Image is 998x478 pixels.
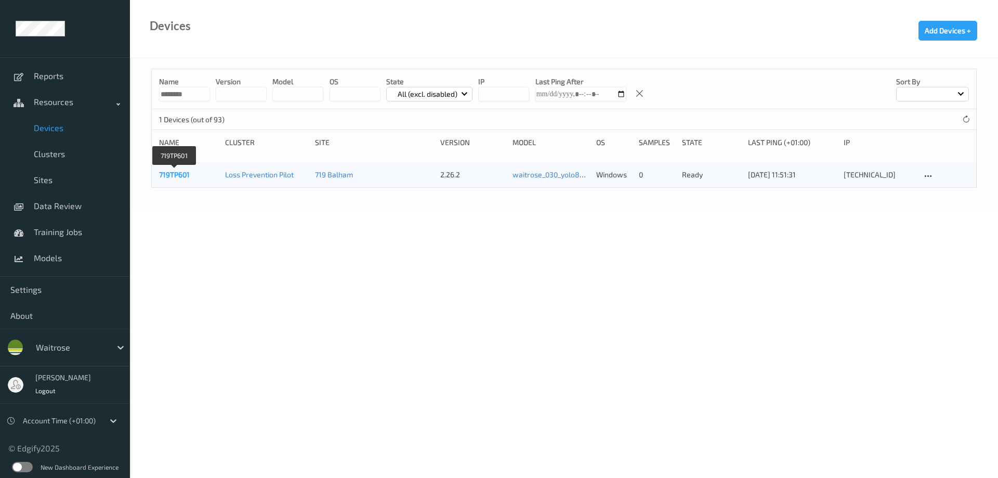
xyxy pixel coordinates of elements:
[478,76,529,87] p: IP
[159,137,218,148] div: Name
[225,137,308,148] div: Cluster
[918,21,977,41] button: Add Devices +
[844,170,914,180] div: [TECHNICAL_ID]
[513,137,589,148] div: Model
[596,170,632,180] p: windows
[639,137,674,148] div: Samples
[682,170,741,180] p: ready
[596,137,632,148] div: OS
[844,137,914,148] div: ip
[896,76,969,87] p: Sort by
[748,137,836,148] div: Last Ping (+01:00)
[315,170,353,179] a: 719 Balham
[440,137,505,148] div: version
[225,170,294,179] a: Loss Prevention Pilot
[535,76,626,87] p: Last Ping After
[159,114,237,125] p: 1 Devices (out of 93)
[682,137,741,148] div: State
[748,170,836,180] div: [DATE] 11:51:31
[272,76,323,87] p: model
[315,137,433,148] div: Site
[150,21,191,31] div: Devices
[639,170,674,180] div: 0
[216,76,267,87] p: version
[394,89,461,99] p: All (excl. disabled)
[330,76,380,87] p: OS
[159,76,210,87] p: Name
[159,170,190,179] a: 719TP601
[440,170,505,180] div: 2.26.2
[386,76,473,87] p: State
[513,170,630,179] a: waitrose_030_yolo8n_384_9_07_25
